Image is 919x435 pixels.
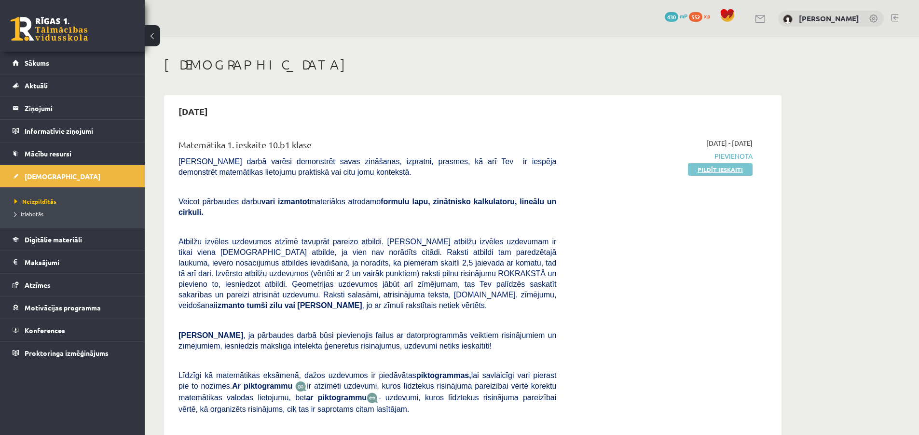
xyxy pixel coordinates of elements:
[306,393,367,402] b: ar piktogrammu
[25,251,133,273] legend: Maksājumi
[25,58,49,67] span: Sākums
[689,12,702,22] span: 552
[689,12,715,20] a: 552 xp
[13,74,133,97] a: Aktuāli
[216,301,245,309] b: izmanto
[13,228,133,251] a: Digitālie materiāli
[688,163,753,176] a: Pildīt ieskaiti
[178,157,556,176] span: [PERSON_NAME] darbā varēsi demonstrēt savas zināšanas, izpratni, prasmes, kā arī Tev ir iespēja d...
[665,12,687,20] a: 430 mP
[25,349,109,357] span: Proktoringa izmēģinājums
[11,17,88,41] a: Rīgas 1. Tālmācības vidusskola
[704,12,710,20] span: xp
[14,210,43,218] span: Izlabotās
[178,331,243,339] span: [PERSON_NAME]
[665,12,678,22] span: 430
[25,172,100,181] span: [DEMOGRAPHIC_DATA]
[178,238,556,309] span: Atbilžu izvēles uzdevumos atzīmē tavuprāt pareizo atbildi. [PERSON_NAME] atbilžu izvēles uzdevuma...
[706,138,753,148] span: [DATE] - [DATE]
[13,165,133,187] a: [DEMOGRAPHIC_DATA]
[247,301,362,309] b: tumši zilu vai [PERSON_NAME]
[13,120,133,142] a: Informatīvie ziņojumi
[178,138,556,156] div: Matemātika 1. ieskaite 10.b1 klase
[178,331,556,350] span: , ja pārbaudes darbā būsi pievienojis failus ar datorprogrammās veiktiem risinājumiem un zīmējumi...
[783,14,793,24] img: Artūrs Keinovskis
[25,326,65,335] span: Konferences
[680,12,687,20] span: mP
[25,120,133,142] legend: Informatīvie ziņojumi
[13,319,133,341] a: Konferences
[232,382,292,390] b: Ar piktogrammu
[178,371,556,390] span: Līdzīgi kā matemātikas eksāmenā, dažos uzdevumos ir piedāvātas lai savlaicīgi vari pierast pie to...
[178,197,556,216] span: Veicot pārbaudes darbu materiālos atrodamo
[25,303,101,312] span: Motivācijas programma
[261,197,310,206] b: vari izmantot
[14,197,56,205] span: Neizpildītās
[178,197,556,216] b: formulu lapu, zinātnisko kalkulatoru, lineālu un cirkuli.
[25,81,48,90] span: Aktuāli
[13,296,133,319] a: Motivācijas programma
[25,281,51,289] span: Atzīmes
[25,97,133,119] legend: Ziņojumi
[416,371,471,379] b: piktogrammas,
[13,97,133,119] a: Ziņojumi
[25,149,71,158] span: Mācību resursi
[13,142,133,165] a: Mācību resursi
[367,393,378,404] img: wKvN42sLe3LLwAAAABJRU5ErkJggg==
[164,56,782,73] h1: [DEMOGRAPHIC_DATA]
[14,210,135,218] a: Izlabotās
[13,274,133,296] a: Atzīmes
[13,251,133,273] a: Maksājumi
[25,235,82,244] span: Digitālie materiāli
[13,52,133,74] a: Sākums
[13,342,133,364] a: Proktoringa izmēģinājums
[799,14,859,23] a: [PERSON_NAME]
[178,382,556,402] span: ir atzīmēti uzdevumi, kuros līdztekus risinājuma pareizībai vērtē korektu matemātikas valodas lie...
[169,100,218,123] h2: [DATE]
[295,381,307,392] img: JfuEzvunn4EvwAAAAASUVORK5CYII=
[571,151,753,161] span: Pievienota
[14,197,135,206] a: Neizpildītās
